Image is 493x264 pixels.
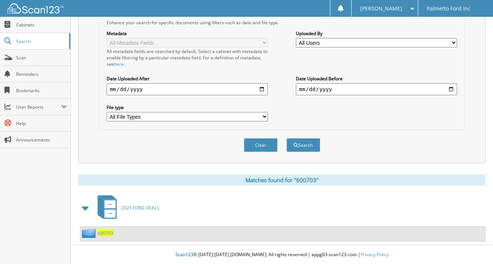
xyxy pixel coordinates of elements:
label: File type [107,104,267,111]
span: Scan [16,55,67,61]
span: Scan123 [175,251,193,258]
span: Palmetto Ford Inc [427,6,471,11]
span: Help [16,120,67,127]
label: Date Uploaded After [107,75,267,82]
span: [PERSON_NAME] [360,6,402,11]
div: Matches found for "600703" [78,174,486,186]
label: Date Uploaded Before [296,75,457,82]
button: Search [287,138,320,152]
div: © [DATE]-[DATE] [DOMAIN_NAME]. All rights reserved | appg03-scan123-com | [71,246,493,264]
span: Reminders [16,71,67,77]
span: Cabinets [16,22,67,28]
img: folder2.png [82,229,98,238]
label: Uploaded By [296,30,457,37]
iframe: Chat Widget [456,228,493,264]
input: end [296,83,457,95]
span: Announcements [16,137,67,143]
div: All metadata fields are searched by default. Select a cabinet with metadata to enable filtering b... [107,48,267,67]
input: start [107,83,267,95]
span: Bookmarks [16,87,67,94]
img: scan123-logo-white.svg [7,3,64,13]
span: Search [16,38,65,44]
label: Metadata [107,30,267,37]
span: User Reports [16,104,61,110]
a: Privacy Policy [361,251,389,258]
button: Clear [244,138,278,152]
span: 2025 FORD DEALS [121,205,159,211]
a: here [114,61,124,67]
div: Enhance your search for specific documents using filters such as date and file type. [103,19,460,26]
a: 2025 FORD DEALS [93,193,159,223]
a: 600703 [98,230,113,236]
